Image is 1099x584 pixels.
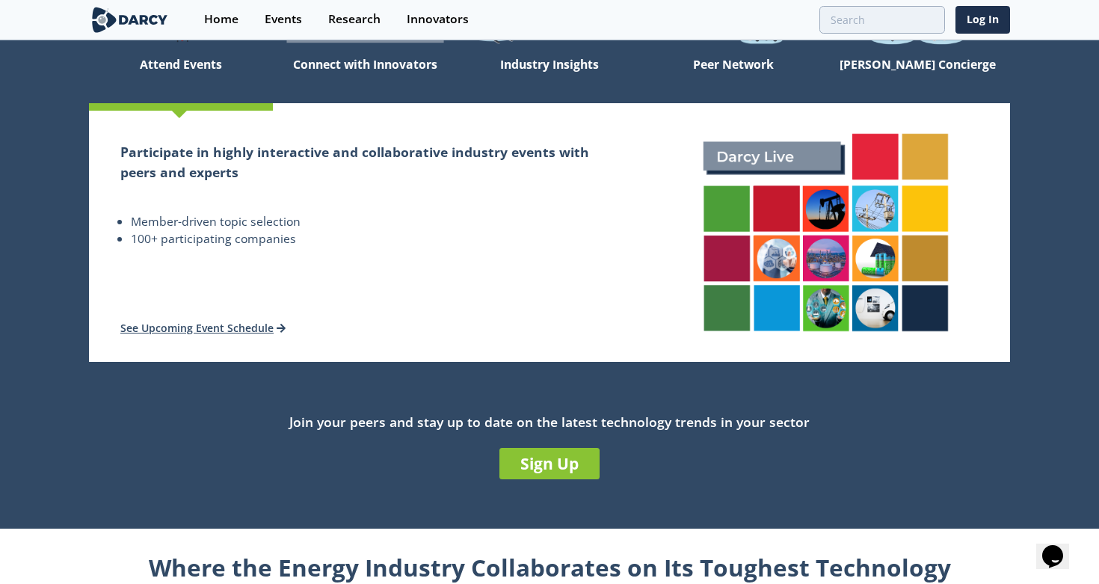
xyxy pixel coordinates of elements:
[120,321,286,335] a: See Upcoming Event Schedule
[328,13,381,25] div: Research
[273,51,457,103] div: Connect with Innovators
[819,6,945,34] input: Advanced Search
[688,118,964,348] img: attend-events-831e21027d8dfeae142a4bc70e306247.png
[955,6,1010,34] a: Log In
[120,142,610,182] h2: Participate in highly interactive and collaborative industry events with peers and experts
[826,51,1010,103] div: [PERSON_NAME] Concierge
[89,51,273,103] div: Attend Events
[499,448,600,479] a: Sign Up
[407,13,469,25] div: Innovators
[204,13,238,25] div: Home
[458,51,641,103] div: Industry Insights
[131,213,610,231] li: Member-driven topic selection
[265,13,302,25] div: Events
[1036,524,1084,569] iframe: chat widget
[131,230,610,248] li: 100+ participating companies
[89,7,170,33] img: logo-wide.svg
[641,51,825,103] div: Peer Network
